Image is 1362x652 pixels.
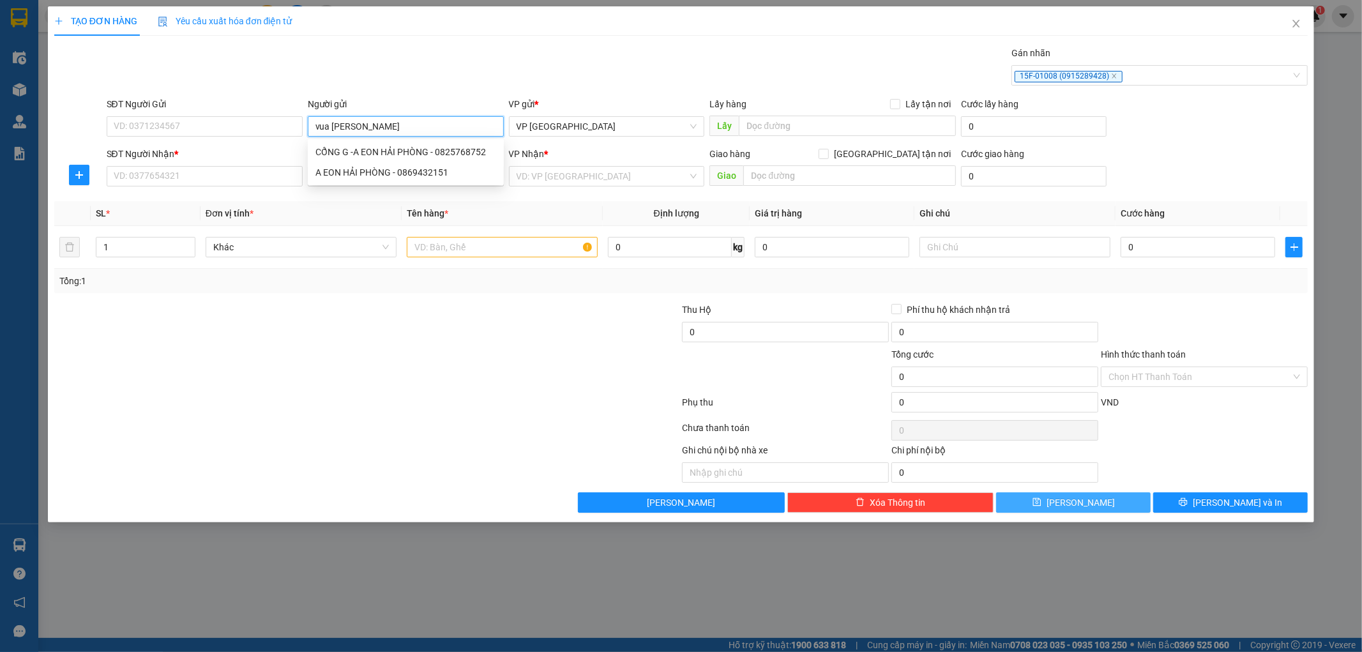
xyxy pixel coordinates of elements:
img: icon [158,17,168,27]
span: close [1291,19,1301,29]
span: printer [1179,497,1188,508]
div: Chi phí nội bộ [891,443,1098,462]
div: Chưa thanh toán [681,421,891,443]
button: [PERSON_NAME] [578,492,785,513]
span: Yêu cầu xuất hóa đơn điện tử [158,16,292,26]
div: A EON HẢI PHÒNG - 0869432151 [315,165,496,179]
span: Thu Hộ [682,305,711,315]
span: SL [96,208,106,218]
button: plus [1285,237,1303,257]
span: 15F-01008 (0915289428) [1015,71,1123,82]
span: VP Nhận [509,149,545,159]
input: 0 [755,237,909,257]
button: delete [59,237,80,257]
input: Cước giao hàng [961,166,1107,186]
span: Lấy [709,116,739,136]
span: [PERSON_NAME] [647,496,715,510]
span: Khác [213,238,389,257]
label: Cước giao hàng [961,149,1024,159]
label: Cước lấy hàng [961,99,1018,109]
span: Lấy tận nơi [900,97,956,111]
input: Cước lấy hàng [961,116,1107,137]
div: Phụ thu [681,395,891,418]
span: Tổng cước [891,349,934,360]
label: Gán nhãn [1011,48,1050,58]
input: Dọc đường [739,116,956,136]
span: plus [54,17,63,26]
span: Xóa Thông tin [870,496,925,510]
span: [PERSON_NAME] [1047,496,1115,510]
span: Tên hàng [407,208,448,218]
span: kg [732,237,745,257]
div: CỔNG G -A EON HẢI PHÒNG - 0825768752 [308,142,504,162]
div: Tổng: 1 [59,274,526,288]
button: deleteXóa Thông tin [787,492,994,513]
button: printer[PERSON_NAME] và In [1153,492,1308,513]
input: Dọc đường [743,165,956,186]
span: Cước hàng [1121,208,1165,218]
span: Định lượng [654,208,699,218]
span: VND [1101,397,1119,407]
span: Giá trị hàng [755,208,802,218]
span: delete [856,497,865,508]
span: plus [1286,242,1302,252]
span: Giao [709,165,743,186]
button: Close [1278,6,1314,42]
div: VP gửi [509,97,705,111]
div: SĐT Người Nhận [107,147,303,161]
button: save[PERSON_NAME] [996,492,1151,513]
span: plus [70,170,89,180]
div: Ghi chú nội bộ nhà xe [682,443,889,462]
span: Đơn vị tính [206,208,253,218]
span: close [1111,73,1117,79]
input: Nhập ghi chú [682,462,889,483]
input: Ghi Chú [919,237,1110,257]
span: [GEOGRAPHIC_DATA] tận nơi [829,147,956,161]
span: save [1033,497,1041,508]
div: Người gửi [308,97,504,111]
button: plus [69,165,89,185]
div: SĐT Người Gửi [107,97,303,111]
span: VP Mỹ Đình [517,117,697,136]
label: Hình thức thanh toán [1101,349,1186,360]
span: TẠO ĐƠN HÀNG [54,16,137,26]
input: VD: Bàn, Ghế [407,237,598,257]
span: Giao hàng [709,149,750,159]
span: [PERSON_NAME] và In [1193,496,1282,510]
div: CỔNG G -A EON HẢI PHÒNG - 0825768752 [315,145,496,159]
span: Lấy hàng [709,99,746,109]
th: Ghi chú [914,201,1116,226]
span: Phí thu hộ khách nhận trả [902,303,1015,317]
div: A EON HẢI PHÒNG - 0869432151 [308,162,504,183]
